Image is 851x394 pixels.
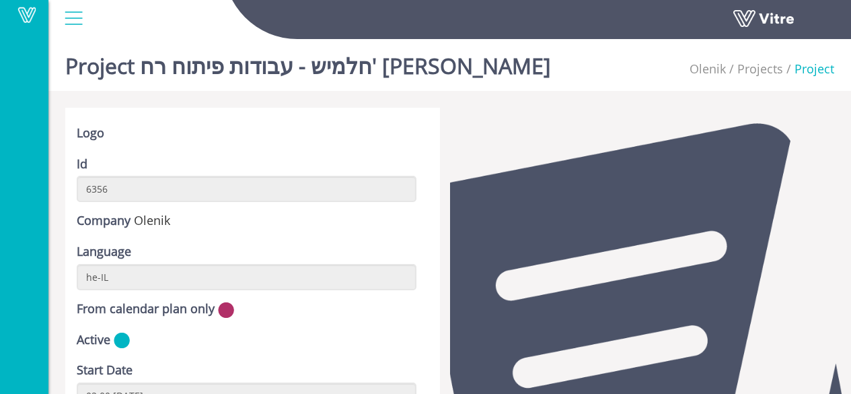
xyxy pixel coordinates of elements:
a: Projects [737,61,783,77]
label: Active [77,331,110,349]
label: Start Date [77,362,133,379]
span: 237 [690,61,726,77]
label: Company [77,212,131,230]
label: Id [77,156,87,173]
h1: Project חלמיש - עבודות פיתוח רח' [PERSON_NAME] [65,34,551,91]
label: From calendar plan only [77,300,215,318]
img: yes [114,332,130,349]
label: Language [77,243,131,261]
span: 237 [134,212,170,228]
li: Project [783,61,834,78]
label: Logo [77,125,104,142]
img: no [218,302,234,319]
